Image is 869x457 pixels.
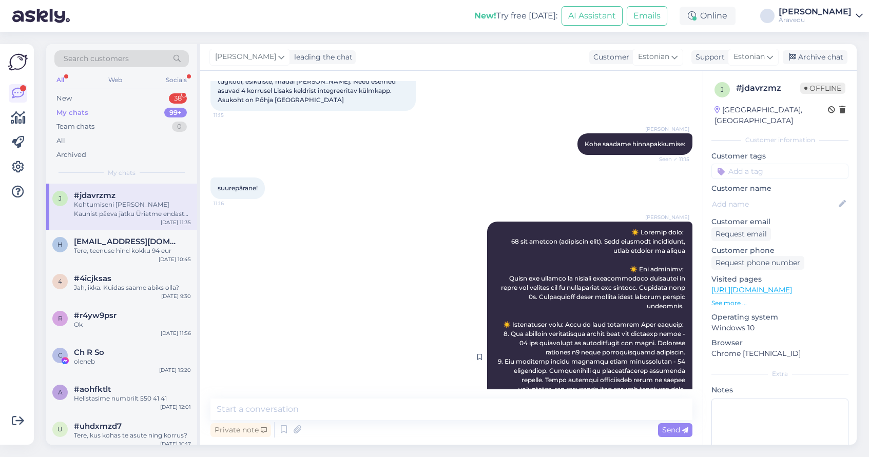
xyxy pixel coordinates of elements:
div: [PERSON_NAME] [779,8,852,16]
p: Customer name [711,183,848,194]
b: New! [474,11,496,21]
div: [DATE] 15:20 [159,366,191,374]
div: [DATE] 11:56 [161,329,191,337]
span: Ch R So [74,348,104,357]
div: My chats [56,108,88,118]
span: C [58,351,63,359]
div: Try free [DATE]: [474,10,557,22]
p: Visited pages [711,274,848,285]
div: [DATE] 10:45 [159,255,191,263]
span: #r4yw9psr [74,311,117,320]
span: Kohe saadame hinnapakkumise: [585,140,685,148]
span: [PERSON_NAME] [645,125,689,133]
span: #4icjksas [74,274,111,283]
div: Support [691,52,725,63]
span: r [58,314,63,322]
div: Request email [711,227,771,241]
div: [GEOGRAPHIC_DATA], [GEOGRAPHIC_DATA] [714,105,828,126]
div: Customer [589,52,629,63]
span: [PERSON_NAME] [215,51,276,63]
div: [DATE] 9:30 [161,292,191,300]
button: Emails [627,6,667,26]
a: [PERSON_NAME]Äravedu [779,8,863,24]
p: Customer phone [711,245,848,256]
span: hannaseeder@gmail.com [74,237,181,246]
div: 99+ [164,108,187,118]
div: Archived [56,150,86,160]
input: Add name [712,198,837,210]
p: Chrome [TECHNICAL_ID] [711,348,848,359]
div: Extra [711,369,848,379]
span: Estonian [733,51,765,63]
div: [DATE] 12:01 [160,403,191,411]
div: Helistasime numbrilt 550 41 41 [74,394,191,403]
div: New [56,93,72,104]
div: # jdavrzmz [736,82,800,94]
div: [DATE] 10:17 [160,440,191,448]
span: #uhdxmzd7 [74,422,122,431]
div: 38 [169,93,187,104]
span: 11:15 [214,111,252,119]
div: Request phone number [711,256,804,270]
a: [URL][DOMAIN_NAME] [711,285,792,294]
div: Web [106,73,124,87]
span: a [58,388,63,396]
div: Jah, ikka. Kuidas saame abiks olla? [74,283,191,292]
button: AI Assistant [562,6,623,26]
span: suurepärane! [218,184,258,192]
input: Add a tag [711,164,848,179]
span: Offline [800,83,845,94]
div: 0 [172,122,187,132]
div: Kohtumiseni [PERSON_NAME] Kaunist päeva jätku Üriatme endast parima anda [74,200,191,218]
span: Estonian [638,51,669,63]
p: Notes [711,385,848,395]
div: Tere, kus kohas te asute ning korrus? [74,431,191,440]
span: Seen ✓ 11:15 [651,155,689,163]
span: [PERSON_NAME] [645,213,689,221]
div: Tere, teenuse hind kokku 94 eur [74,246,191,255]
div: All [54,73,66,87]
div: Socials [164,73,189,87]
span: 4 [58,277,62,285]
span: u [57,425,63,433]
div: Ok [74,320,191,329]
p: Customer tags [711,151,848,162]
span: 11:16 [214,200,252,207]
span: #jdavrzmz [74,191,115,200]
span: j [59,194,62,202]
p: Operating system [711,312,848,323]
span: #aohfktlt [74,385,111,394]
div: Team chats [56,122,94,132]
p: See more ... [711,299,848,308]
p: Browser [711,337,848,348]
div: leading the chat [290,52,353,63]
div: Äravedu [779,16,852,24]
div: Private note [210,423,271,437]
div: Customer information [711,135,848,145]
span: h [57,241,63,248]
span: Send [662,425,688,434]
p: Customer email [711,216,848,227]
span: My chats [108,168,136,177]
div: Online [680,7,736,25]
div: All [56,136,65,146]
span: Search customers [64,53,129,64]
div: [DATE] 11:35 [161,218,191,226]
div: Archive chat [783,50,847,64]
div: oleneb [74,357,191,366]
span: j [721,86,724,93]
p: Windows 10 [711,323,848,333]
img: Askly Logo [8,52,28,72]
